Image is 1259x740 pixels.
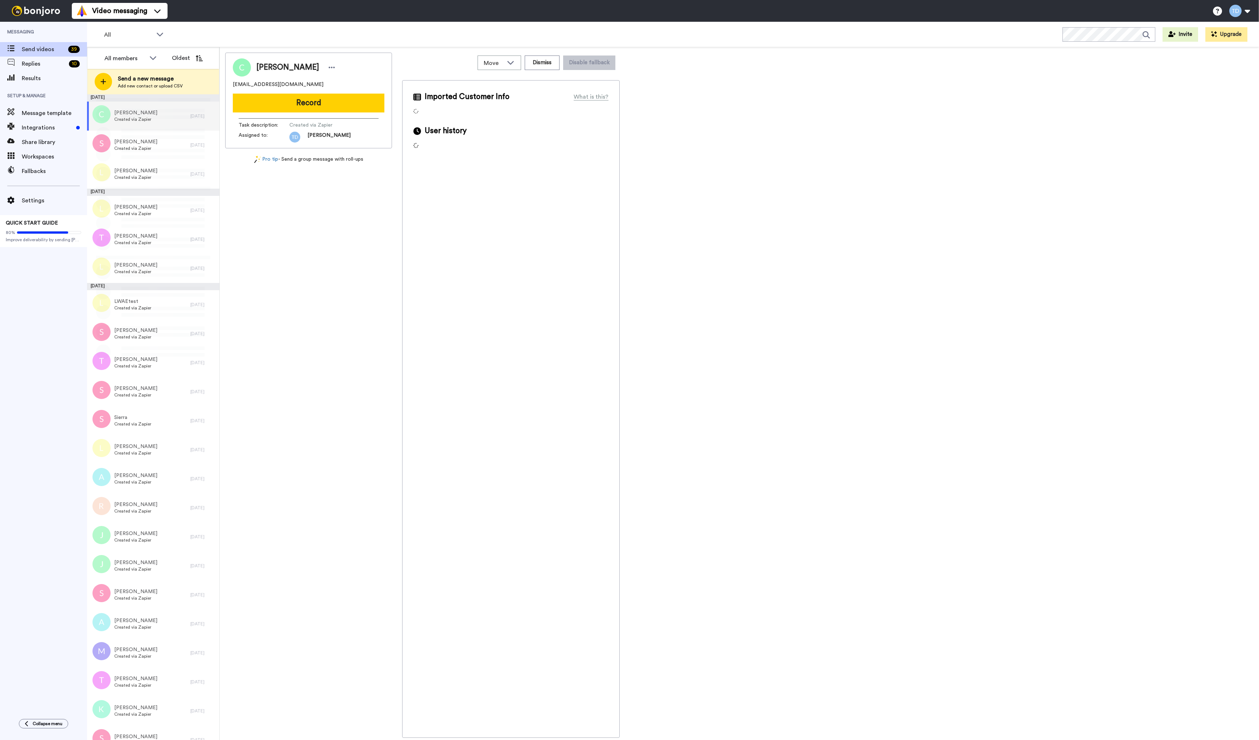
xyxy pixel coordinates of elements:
span: Created via Zapier [114,363,157,369]
div: [DATE] [190,113,216,119]
span: Message template [22,109,87,118]
span: Created via Zapier [114,682,157,688]
a: Pro tip [254,156,278,163]
span: Created via Zapier [114,305,151,311]
span: LWAEtest [114,298,151,305]
span: Created via Zapier [114,269,157,275]
img: j.png [92,555,111,573]
span: [PERSON_NAME] [114,385,157,392]
div: All members [104,54,146,63]
img: a.png [92,468,111,486]
span: User history [425,126,467,136]
span: [PERSON_NAME] [114,704,157,711]
img: k.png [92,700,111,718]
span: Created via Zapier [114,334,157,340]
span: Created via Zapier [289,122,358,129]
span: Assigned to: [239,132,289,143]
span: Video messaging [92,6,147,16]
span: [PERSON_NAME] [114,233,157,240]
button: Invite [1163,27,1198,42]
div: [DATE] [190,331,216,337]
span: [PERSON_NAME] [114,472,157,479]
span: Sierra [114,414,151,421]
div: [DATE] [190,389,216,395]
img: l.png [92,200,111,218]
img: l.png [92,294,111,312]
div: [DATE] [190,534,216,540]
button: Disable fallback [563,55,615,70]
img: vm-color.svg [76,5,88,17]
span: All [104,30,153,39]
img: Image of Cathy [233,58,251,77]
span: [PERSON_NAME] [114,675,157,682]
span: Created via Zapier [114,595,157,601]
span: [PERSON_NAME] [114,617,157,624]
div: [DATE] [87,94,219,102]
img: s.png [92,584,111,602]
button: Oldest [166,51,208,65]
span: 80% [6,230,15,235]
span: [PERSON_NAME] [114,559,157,566]
span: [PERSON_NAME] [114,138,157,145]
span: Created via Zapier [114,537,157,543]
div: [DATE] [190,171,216,177]
div: [DATE] [190,266,216,271]
span: [PERSON_NAME] [307,132,351,143]
span: Created via Zapier [114,566,157,572]
span: Created via Zapier [114,711,157,717]
div: [DATE] [190,650,216,656]
span: Collapse menu [33,721,62,727]
span: [PERSON_NAME] [114,327,157,334]
span: Improve deliverability by sending [PERSON_NAME]’s from your own email [6,237,81,243]
span: [PERSON_NAME] [114,262,157,269]
img: a.png [92,613,111,631]
img: r.png [92,497,111,515]
span: [PERSON_NAME] [114,646,157,653]
div: [DATE] [190,302,216,308]
div: [DATE] [190,476,216,482]
button: Record [233,94,384,112]
span: [EMAIL_ADDRESS][DOMAIN_NAME] [233,81,323,88]
div: [DATE] [190,207,216,213]
span: Created via Zapier [114,240,157,246]
button: Collapse menu [19,719,68,728]
img: c.png [92,105,111,123]
div: [DATE] [190,360,216,366]
span: Created via Zapier [114,653,157,659]
div: [DATE] [190,563,216,569]
div: [DATE] [190,592,216,598]
span: [PERSON_NAME] [114,356,157,363]
div: 10 [69,60,80,67]
div: [DATE] [190,708,216,714]
span: Created via Zapier [114,624,157,630]
span: Send videos [22,45,65,54]
span: Replies [22,59,66,68]
img: m.png [92,642,111,660]
span: [PERSON_NAME] [114,501,157,508]
span: [PERSON_NAME] [114,530,157,537]
div: [DATE] [190,621,216,627]
img: j.png [92,526,111,544]
div: [DATE] [190,418,216,424]
span: Move [484,59,503,67]
span: Workspaces [22,152,87,161]
div: 39 [68,46,80,53]
span: [PERSON_NAME] [114,203,157,211]
button: Upgrade [1205,27,1247,42]
span: [PERSON_NAME] [114,443,157,450]
img: s.png [92,134,111,152]
img: td.png [289,132,300,143]
span: Created via Zapier [114,450,157,456]
img: t.png [92,229,111,247]
img: magic-wand.svg [254,156,261,163]
span: [PERSON_NAME] [114,109,157,116]
span: Created via Zapier [114,479,157,485]
span: Created via Zapier [114,211,157,217]
span: [PERSON_NAME] [256,62,319,73]
span: [PERSON_NAME] [114,588,157,595]
div: [DATE] [190,142,216,148]
img: t.png [92,352,111,370]
span: Imported Customer Info [425,91,509,102]
img: l.png [92,163,111,181]
span: Integrations [22,123,73,132]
